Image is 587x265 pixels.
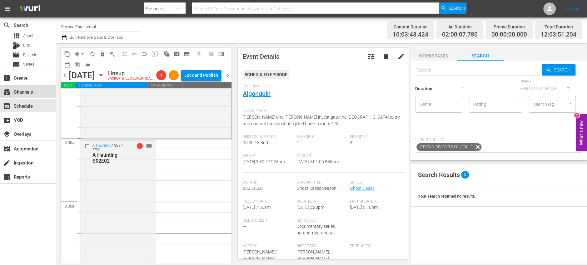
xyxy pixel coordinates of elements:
[350,135,400,140] span: Episode #
[296,154,347,159] span: Ends At
[514,100,520,106] button: Open
[243,159,285,164] span: [DATE] 3:30:47.975am
[296,140,299,145] span: 1
[3,116,11,124] span: VOD
[3,88,11,96] span: Channels
[350,199,400,204] span: Last Updated
[542,64,575,76] button: Search
[146,143,152,150] span: reorder
[410,52,457,60] span: Workspaces
[296,244,347,249] span: Directors
[296,199,347,204] span: Created At
[82,60,92,70] span: 24 hours Lineup View is OFF
[69,70,95,81] div: [DATE]
[393,22,428,31] div: Content Duration
[142,51,148,57] span: menu_open
[184,51,190,57] span: subtitles_outlined
[551,64,575,76] span: Search
[204,48,216,60] span: Day Calendar View
[243,249,277,261] span: [PERSON_NAME],"[PERSON_NAME]"
[23,52,37,58] span: Episode
[442,22,478,31] div: Ad Duration
[296,159,339,164] span: [DATE] 4:01:06.835am
[350,180,400,185] span: Series
[243,186,263,191] span: 53253550
[3,159,11,167] span: Ingestion
[12,42,20,49] div: Bits
[107,77,154,81] div: BACKUP WILL DELIVER: [DATE] 4a (local)
[243,224,246,229] span: ---
[416,143,474,151] span: Status: Ready to Schedule
[218,51,224,57] span: calendar_view_week_outlined
[12,32,20,40] span: apps
[23,42,30,48] span: Bits
[243,218,293,223] span: Media Credit
[243,244,293,249] span: Actors
[61,82,75,88] span: 02:00:07.780
[3,74,11,82] span: Create
[62,60,72,70] span: Month Calendar View
[439,2,466,14] button: Search
[243,53,279,60] span: Event Details
[97,49,107,59] span: Delete Selected Events
[224,71,231,79] span: chevron_right
[350,186,375,191] a: Ghost Cases
[296,249,330,261] span: [PERSON_NAME],[PERSON_NAME]
[12,61,20,68] span: Series
[156,73,166,78] span: 1
[418,171,460,179] span: Search Results
[296,224,336,235] span: Documentary series, paranormal, ghosts
[84,62,90,68] span: toggle_off
[243,199,293,204] span: Publish Date
[87,49,97,59] span: Loop Content
[64,62,70,68] span: date_range_outlined
[393,31,428,38] span: 10:03:43.424
[69,35,123,40] span: Bulk Remove Gaps & Overlaps
[74,51,80,57] span: compress
[172,49,182,59] span: Create Search Block
[491,31,527,38] span: 00:00:00.000
[146,143,152,149] button: reorder
[457,52,504,60] span: Search
[3,173,11,181] span: Reports
[3,102,11,110] span: Schedule
[541,22,576,31] div: Total Duration
[243,205,271,210] span: [DATE] 7:50am
[3,145,11,153] span: Automation
[23,61,34,67] span: Series
[107,70,154,77] div: Lineup
[164,51,170,57] span: auto_awesome_motion_outlined
[3,130,11,138] span: Overlays
[89,51,96,57] span: autorenew_outlined
[216,49,226,59] span: Week Calendar View
[92,152,129,164] div: A Haunting S02E02
[296,205,324,210] span: [DATE] 2:28pm
[243,84,400,89] span: External Title
[243,90,271,97] a: Algonquin
[92,143,112,148] a: A Haunting
[3,22,11,29] span: search
[394,49,409,64] button: edit
[350,249,354,254] span: ---
[364,49,379,64] button: tune
[397,53,405,60] span: edit
[160,48,172,60] span: Refresh All Search Blocks
[491,22,527,31] div: Promo Duration
[418,194,476,199] span: Your search returned no results.
[415,137,582,142] p: Search Filters:
[379,49,394,64] button: delete
[296,180,347,185] span: Season Title
[296,135,347,140] span: Season #
[296,186,340,191] span: Ghost Cases Season 1
[109,51,116,57] span: playlist_remove_outlined
[568,100,574,106] button: Open
[75,82,147,88] span: 10:03:43.424
[74,62,80,68] span: preview_outlined
[4,5,11,12] span: menu
[79,51,86,57] span: arrow_drop_down
[541,31,576,38] span: 12:03:51.204
[296,218,347,223] span: Keywords
[574,113,579,118] div: 2
[521,80,576,97] div: Ready to Schedule
[15,2,45,16] img: ans4CAIJ8jUAAAAAAAAAAAAAAAAAAAAAAAAgQb4GAAAAAAAAAAAAAAAAAAAAAAAAJMjXAAAAAAAAAAAAAAAAAAAAAAAAgAT5G...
